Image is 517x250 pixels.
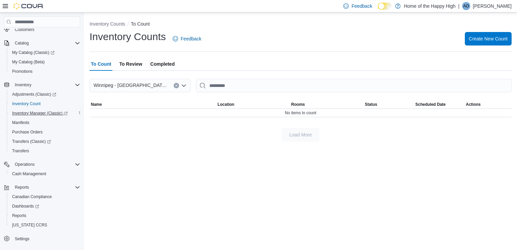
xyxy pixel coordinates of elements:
a: Purchase Orders [9,128,45,136]
span: My Catalog (Beta) [9,58,80,66]
a: Inventory Manager (Classic) [9,109,70,117]
button: Reports [12,183,32,191]
span: Reports [15,185,29,190]
span: Dashboards [9,202,80,210]
a: Feedback [170,32,204,45]
a: Transfers (Classic) [7,137,83,146]
a: Customers [12,26,37,34]
a: Inventory Manager (Classic) [7,108,83,118]
span: Promotions [9,67,80,75]
span: AO [463,2,469,10]
span: Adjustments (Classic) [9,90,80,98]
button: Load More [282,128,319,142]
a: Cash Management [9,170,49,178]
img: Cova [13,3,44,9]
p: [PERSON_NAME] [473,2,512,10]
button: Promotions [7,67,83,76]
button: [US_STATE] CCRS [7,220,83,230]
span: Operations [15,162,35,167]
span: Reports [12,183,80,191]
span: Transfers [9,147,80,155]
span: [US_STATE] CCRS [12,222,47,228]
span: Inventory Manager (Classic) [12,111,68,116]
button: Inventory Count [7,99,83,108]
span: Reports [12,213,26,218]
a: Dashboards [9,202,42,210]
a: [US_STATE] CCRS [9,221,50,229]
span: To Count [91,57,111,71]
span: Scheduled Date [415,102,446,107]
input: This is a search bar. After typing your query, hit enter to filter the results lower in the page. [196,79,512,92]
span: Catalog [15,40,29,46]
span: Cash Management [12,171,46,177]
span: Manifests [9,119,80,127]
span: Create New Count [469,35,508,42]
span: Load More [289,131,312,138]
a: My Catalog (Beta) [9,58,47,66]
a: Manifests [9,119,32,127]
button: Customers [1,24,83,34]
a: Adjustments (Classic) [7,90,83,99]
span: Catalog [12,39,80,47]
button: Reports [7,211,83,220]
a: Inventory Count [9,100,43,108]
span: Actions [466,102,481,107]
button: Canadian Compliance [7,192,83,201]
button: Reports [1,183,83,192]
button: Rooms [290,100,364,108]
span: Purchase Orders [9,128,80,136]
button: Catalog [1,38,83,48]
span: My Catalog (Classic) [12,50,55,55]
span: My Catalog (Beta) [12,59,45,65]
button: Name [90,100,216,108]
span: Purchase Orders [12,129,43,135]
button: Scheduled Date [414,100,464,108]
span: Customers [15,27,34,32]
button: Settings [1,234,83,244]
span: Rooms [291,102,305,107]
button: Create New Count [465,32,512,45]
button: Inventory [12,81,34,89]
a: My Catalog (Classic) [9,49,57,57]
button: Operations [12,160,37,168]
span: Name [91,102,102,107]
span: Inventory [15,82,31,88]
span: Washington CCRS [9,221,80,229]
a: Transfers (Classic) [9,137,54,146]
button: Location [216,100,290,108]
span: Adjustments (Classic) [12,92,56,97]
button: Catalog [12,39,31,47]
button: To Count [131,21,150,27]
button: Status [364,100,414,108]
span: Feedback [181,35,201,42]
span: Inventory Manager (Classic) [9,109,80,117]
span: Operations [12,160,80,168]
span: Customers [12,25,80,33]
button: Clear input [174,83,179,88]
a: Promotions [9,67,35,75]
button: Manifests [7,118,83,127]
div: Aryn Oakley [462,2,470,10]
span: Settings [12,235,80,243]
span: Inventory [12,81,80,89]
span: Feedback [351,3,372,9]
span: Promotions [12,69,33,74]
span: Location [217,102,234,107]
a: Transfers [9,147,32,155]
span: No items to count [285,110,316,116]
button: Transfers [7,146,83,156]
span: Reports [9,212,80,220]
button: Inventory [1,80,83,90]
a: Reports [9,212,29,220]
p: Home of the Happy High [404,2,455,10]
a: Dashboards [7,201,83,211]
span: Transfers (Classic) [12,139,51,144]
h1: Inventory Counts [90,30,166,43]
a: Canadian Compliance [9,193,55,201]
span: Cash Management [9,170,80,178]
span: Winnipeg - [GEOGRAPHIC_DATA] - The Joint [94,81,167,89]
span: Canadian Compliance [12,194,52,199]
button: My Catalog (Beta) [7,57,83,67]
span: Transfers [12,148,29,154]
